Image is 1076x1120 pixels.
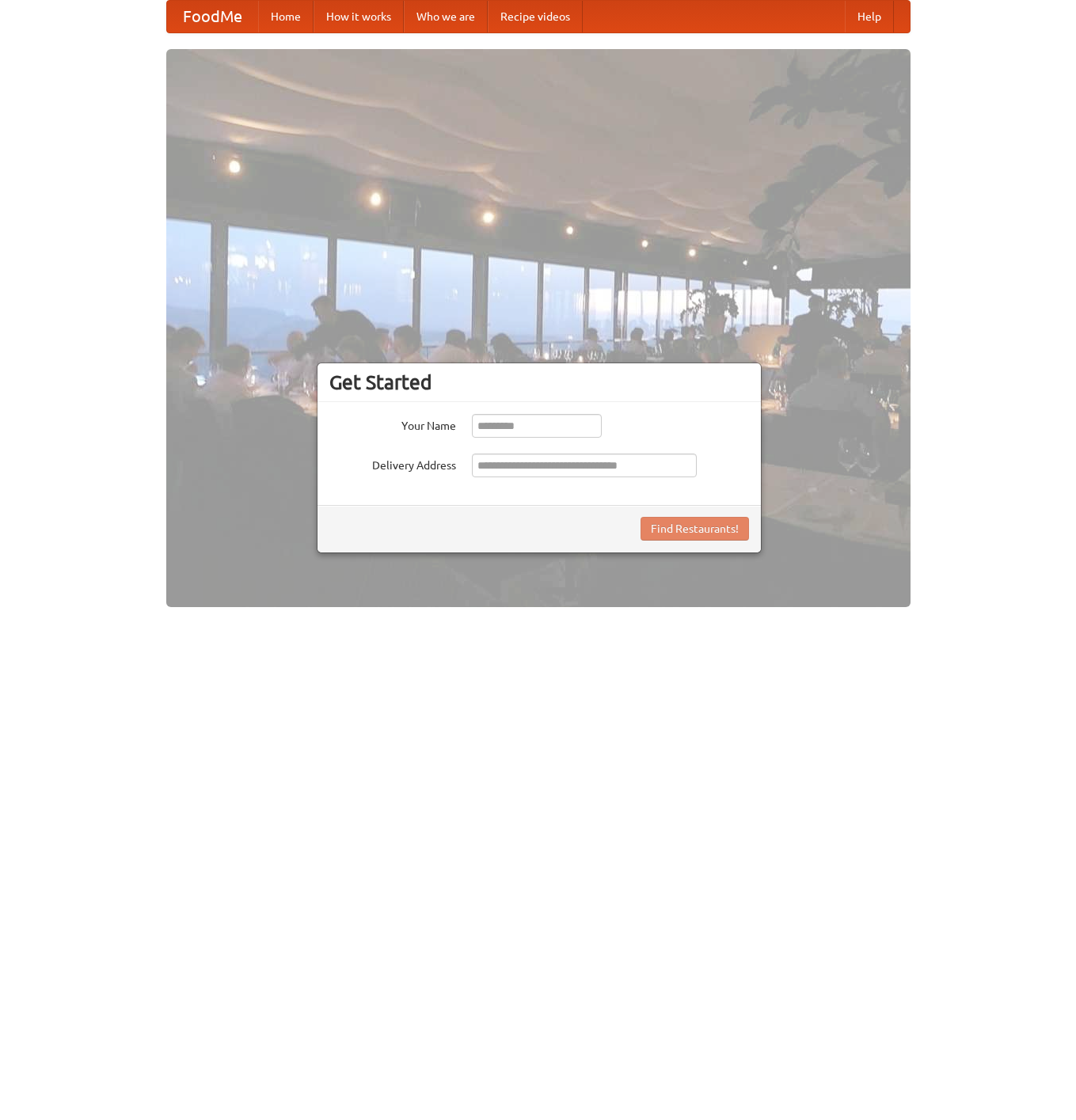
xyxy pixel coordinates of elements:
[258,1,314,32] a: Home
[488,1,583,32] a: Recipe videos
[167,1,258,32] a: FoodMe
[404,1,488,32] a: Who we are
[329,370,749,394] h3: Get Started
[314,1,404,32] a: How it works
[845,1,894,32] a: Help
[329,414,456,434] label: Your Name
[641,517,749,541] button: Find Restaurants!
[329,454,456,473] label: Delivery Address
